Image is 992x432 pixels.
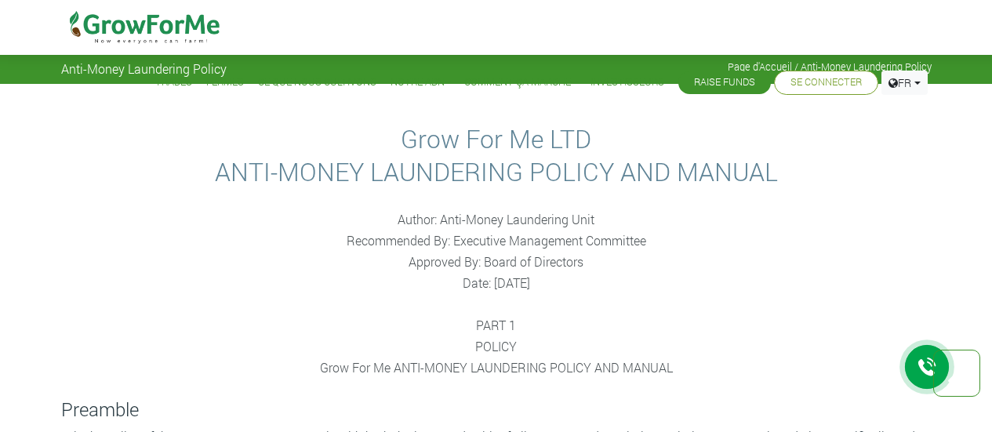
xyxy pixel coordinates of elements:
[64,316,929,335] p: PART 1
[64,337,929,356] p: POLICY
[464,74,576,91] a: Comment ça Marche
[590,74,670,91] a: Investisseurs
[64,231,929,250] p: Recommended By: Executive Management Committee
[64,157,929,187] h2: ANTI-MONEY LAUNDERING POLICY AND MANUAL
[64,210,929,229] p: Author: Anti-Money Laundering Unit
[391,74,450,91] a: Notre ADN
[61,61,227,76] span: Anti-Money Laundering Policy
[881,71,928,95] a: FR
[64,274,929,292] p: Date: [DATE]
[694,74,755,91] a: Raise Funds
[728,61,932,73] span: Page d'Accueil / Anti-Money Laundering Policy
[64,252,929,271] p: Approved By: Board of Directors
[64,124,929,154] h2: Grow For Me LTD
[64,358,929,377] p: Grow For Me ANTI-MONEY LAUNDERING POLICY AND MANUAL
[790,74,862,91] a: Se Connecter
[258,74,376,91] a: Ce que nous Cultivons
[61,398,932,421] h4: Preamble
[206,74,244,91] a: Fermes
[155,74,192,91] a: Trades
